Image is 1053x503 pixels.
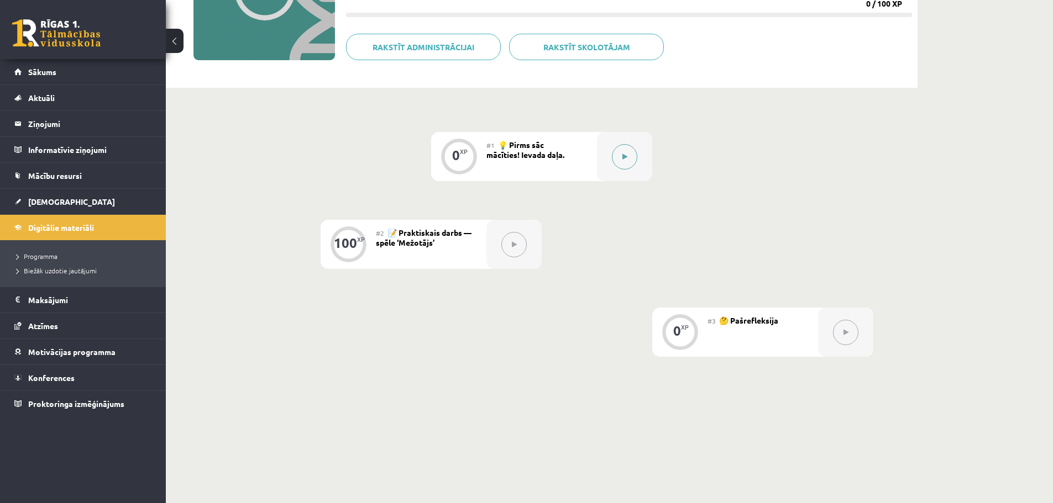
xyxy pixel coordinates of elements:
a: Maksājumi [14,287,152,313]
span: Digitālie materiāli [28,223,94,232]
a: Atzīmes [14,313,152,338]
span: 🤔 Pašrefleksija [719,315,778,325]
legend: Maksājumi [28,287,152,313]
span: Mācību resursi [28,171,82,181]
a: Konferences [14,365,152,390]
span: Programma [17,252,57,261]
span: Aktuāli [28,93,55,103]
span: #1 [486,141,495,150]
a: Rakstīt administrācijai [346,34,501,60]
span: Sākums [28,67,56,77]
div: XP [460,149,468,155]
span: #2 [376,229,384,237]
span: #3 [708,316,716,325]
a: Sākums [14,59,152,84]
a: Rakstīt skolotājam [509,34,664,60]
span: Proktoringa izmēģinājums [28,399,124,409]
legend: Informatīvie ziņojumi [28,137,152,162]
legend: Ziņojumi [28,111,152,136]
a: Biežāk uzdotie jautājumi [17,266,155,276]
span: 💡 Pirms sāc mācīties! Ievada daļa. [486,140,564,160]
span: Konferences [28,373,75,383]
span: 📝 Praktiskais darbs — spēle ‘Mežotājs’ [376,227,472,247]
a: [DEMOGRAPHIC_DATA] [14,189,152,214]
div: 0 [452,150,460,160]
div: XP [357,236,365,242]
span: Atzīmes [28,321,58,331]
a: Digitālie materiāli [14,215,152,240]
div: 0 [673,326,681,336]
a: Aktuāli [14,85,152,110]
a: Programma [17,251,155,261]
a: Mācību resursi [14,163,152,188]
a: Rīgas 1. Tālmācības vidusskola [12,19,101,47]
div: XP [681,324,689,330]
a: Ziņojumi [14,111,152,136]
div: 100 [334,238,357,248]
span: Motivācijas programma [28,347,116,357]
span: [DEMOGRAPHIC_DATA] [28,197,115,207]
span: Biežāk uzdotie jautājumi [17,266,97,275]
a: Motivācijas programma [14,339,152,364]
a: Informatīvie ziņojumi [14,137,152,162]
a: Proktoringa izmēģinājums [14,391,152,416]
